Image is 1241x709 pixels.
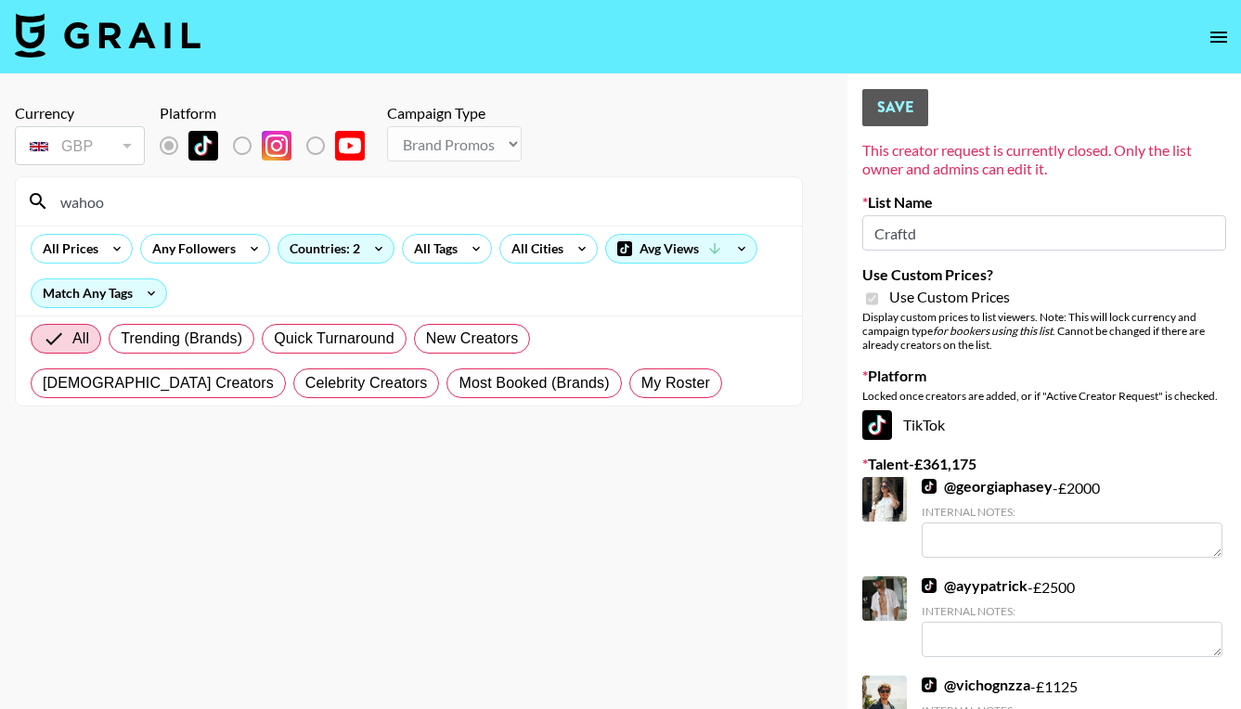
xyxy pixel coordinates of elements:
div: Campaign Type [387,104,522,122]
div: All Cities [500,235,567,263]
div: Platform [160,104,380,122]
div: - £ 2000 [922,477,1222,558]
label: List Name [862,193,1226,212]
div: - £ 2500 [922,576,1222,657]
a: @georgiaphasey [922,477,1053,496]
img: Grail Talent [15,13,200,58]
div: All Tags [403,235,461,263]
div: Internal Notes: [922,604,1222,618]
div: All Prices [32,235,102,263]
span: Trending (Brands) [121,328,242,350]
span: All [72,328,89,350]
label: Talent - £ 361,175 [862,455,1226,473]
span: Celebrity Creators [305,372,428,394]
a: @ayypatrick [922,576,1028,595]
span: Use Custom Prices [889,288,1010,306]
div: Any Followers [141,235,239,263]
div: Countries: 2 [278,235,394,263]
em: for bookers using this list [933,324,1053,338]
span: [DEMOGRAPHIC_DATA] Creators [43,372,274,394]
span: My Roster [641,372,710,394]
div: Currency is locked to GBP [15,122,145,169]
div: Avg Views [606,235,756,263]
button: Save [862,89,928,126]
img: YouTube [335,131,365,161]
div: GBP [19,130,141,162]
label: Platform [862,367,1226,385]
span: Quick Turnaround [274,328,394,350]
div: Display custom prices to list viewers. Note: This will lock currency and campaign type . Cannot b... [862,310,1226,352]
div: This creator request is currently closed. Only the list owner and admins can edit it. [862,141,1226,178]
img: TikTok [922,677,937,692]
img: TikTok [862,410,892,440]
div: Locked once creators are added, or if "Active Creator Request" is checked. [862,389,1226,403]
label: Use Custom Prices? [862,265,1226,284]
div: Internal Notes: [922,505,1222,519]
img: TikTok [922,479,937,494]
div: TikTok [862,410,1226,440]
span: Most Booked (Brands) [459,372,609,394]
div: Remove selected talent to change platforms [160,126,380,165]
img: TikTok [922,578,937,593]
input: Search by User Name [49,187,791,216]
span: New Creators [426,328,519,350]
button: open drawer [1200,19,1237,56]
img: TikTok [188,131,218,161]
a: @vichognzza [922,676,1030,694]
div: Currency [15,104,145,122]
div: Match Any Tags [32,279,166,307]
img: Instagram [262,131,291,161]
